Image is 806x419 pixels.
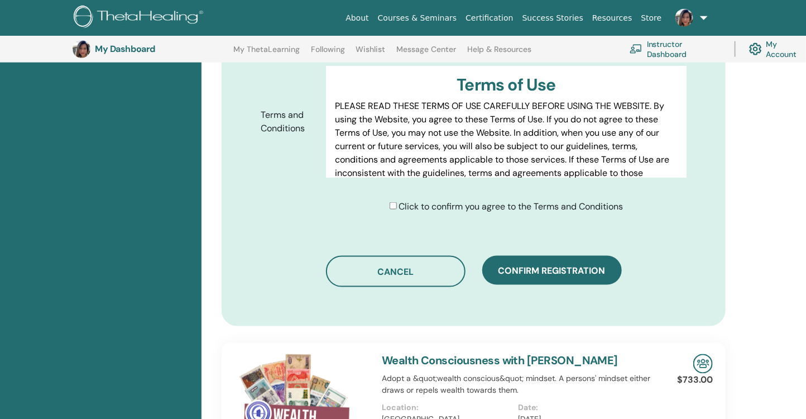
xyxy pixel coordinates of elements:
[519,402,649,414] p: Date:
[677,374,713,387] p: $733.00
[382,402,512,414] p: Location:
[588,8,637,28] a: Resources
[498,265,606,277] span: Confirm registration
[252,104,326,139] label: Terms and Conditions
[675,9,693,27] img: default.jpg
[399,201,623,212] span: Click to confirm you agree to the Terms and Conditions
[482,256,622,285] button: Confirm registration
[74,6,207,31] img: logo.png
[326,256,466,287] button: Cancel
[461,8,517,28] a: Certification
[341,8,373,28] a: About
[233,45,300,63] a: My ThetaLearning
[749,40,762,59] img: cog.svg
[467,45,531,63] a: Help & Resources
[637,8,666,28] a: Store
[518,8,588,28] a: Success Stories
[382,354,618,368] a: Wealth Consciousness with [PERSON_NAME]
[693,354,713,374] img: In-Person Seminar
[311,45,345,63] a: Following
[630,37,721,61] a: Instructor Dashboard
[396,45,456,63] a: Message Center
[335,99,678,193] p: PLEASE READ THESE TERMS OF USE CAREFULLY BEFORE USING THE WEBSITE. By using the Website, you agre...
[73,40,90,58] img: default.jpg
[95,44,207,54] h3: My Dashboard
[373,8,462,28] a: Courses & Seminars
[356,45,386,63] a: Wishlist
[377,266,414,278] span: Cancel
[630,44,642,54] img: chalkboard-teacher.svg
[335,75,678,95] h3: Terms of Use
[382,373,655,397] p: Adopt a &quot;wealth conscious&quot; mindset. A persons' mindset either draws or repels wealth to...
